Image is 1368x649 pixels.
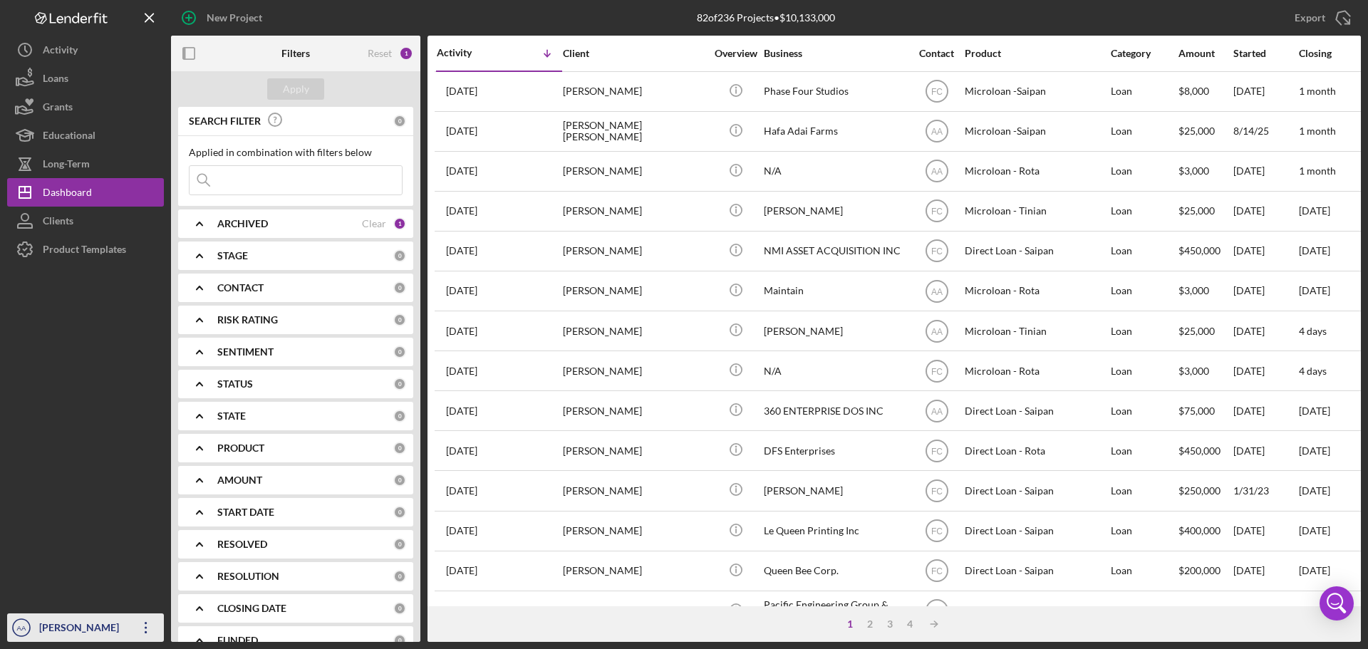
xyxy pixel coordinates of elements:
div: Direct Loan - Saipan [965,392,1107,430]
button: New Project [171,4,276,32]
button: AA[PERSON_NAME] [7,613,164,642]
b: RESOLUTION [217,571,279,582]
div: [DATE] [1233,392,1297,430]
button: Activity [7,36,164,64]
div: [DATE] [1233,73,1297,110]
div: [PERSON_NAME] [36,613,128,645]
div: 0 [393,474,406,487]
button: Long-Term [7,150,164,178]
div: Grants [43,93,73,125]
div: 0 [393,442,406,455]
div: 0 [393,602,406,615]
div: Direct Loan - Saipan [965,592,1107,630]
time: 2025-07-23 01:58 [446,326,477,337]
div: [PERSON_NAME] [563,352,705,390]
div: [DATE] [1233,152,1297,190]
div: [PERSON_NAME] [563,232,705,270]
div: Phase Four Studios [764,73,906,110]
div: $3,000 [1178,152,1232,190]
div: Loans [43,64,68,96]
div: Pacific Engineering Group & Services, LLC [764,592,906,630]
time: [DATE] [1299,564,1330,576]
div: 360 ENTERPRISE DOS INC [764,392,906,430]
b: FUNDED [217,635,258,646]
button: Grants [7,93,164,121]
div: 0 [393,378,406,390]
div: [DATE] [1233,192,1297,230]
text: FC [931,366,943,376]
div: 0 [393,410,406,422]
div: Microloan -Saipan [965,113,1107,150]
div: [PERSON_NAME] [563,272,705,310]
text: AA [931,406,942,416]
button: Dashboard [7,178,164,207]
text: AA [17,624,26,632]
div: 0 [393,570,406,583]
button: Clients [7,207,164,235]
div: Direct Loan - Saipan [965,472,1107,509]
time: [DATE] [1299,484,1330,497]
div: Loan [1111,432,1177,469]
div: [PERSON_NAME] [563,312,705,350]
div: $200,000 [1178,592,1232,630]
time: 4 days [1299,365,1327,377]
div: $450,000 [1178,232,1232,270]
div: 3 [880,618,900,630]
div: Clear [362,218,386,229]
div: Educational [43,121,95,153]
div: $400,000 [1178,512,1232,550]
time: 2025-08-14 07:59 [446,85,477,97]
div: Long-Term [43,150,90,182]
text: FC [931,87,943,97]
time: [DATE] [1299,604,1330,616]
div: [PERSON_NAME] [PERSON_NAME] [563,113,705,150]
div: 4 [900,618,920,630]
button: Loans [7,64,164,93]
time: 2025-07-04 07:50 [446,405,477,417]
b: STAGE [217,250,248,261]
div: Activity [437,47,499,58]
div: $250,000 [1178,472,1232,509]
div: Direct Loan - Saipan [965,512,1107,550]
div: 1 [399,46,413,61]
time: 2025-06-02 23:05 [446,605,477,616]
time: [DATE] [1299,524,1330,536]
b: STATUS [217,378,253,390]
div: Microloan - Rota [965,352,1107,390]
div: NMI ASSET ACQUISITION INC [764,232,906,270]
div: Export [1295,4,1325,32]
div: $3,000 [1178,272,1232,310]
div: Loan [1111,592,1177,630]
div: Microloan - Tinian [965,192,1107,230]
div: Queen Bee Corp. [764,552,906,590]
b: RISK RATING [217,314,278,326]
b: PRODUCT [217,442,264,454]
div: Dashboard [43,178,92,210]
div: 8/14/25 [1233,113,1297,150]
div: 1 [840,618,860,630]
b: CLOSING DATE [217,603,286,614]
div: $200,000 [1178,552,1232,590]
div: [PERSON_NAME] [764,192,906,230]
time: [DATE] [1299,244,1330,256]
b: Filters [281,48,310,59]
div: Hafa Adai Farms [764,113,906,150]
div: Started [1233,48,1297,59]
text: AA [931,167,942,177]
div: [PERSON_NAME] [764,312,906,350]
div: Loan [1111,73,1177,110]
div: 1/31/23 [1233,472,1297,509]
div: [DATE] [1233,592,1297,630]
time: [DATE] [1299,405,1330,417]
div: 0 [393,115,406,128]
text: FC [931,246,943,256]
b: AMOUNT [217,474,262,486]
div: N/A [764,352,906,390]
div: 0 [393,634,406,647]
div: $450,000 [1178,432,1232,469]
time: 1 month [1299,125,1336,137]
